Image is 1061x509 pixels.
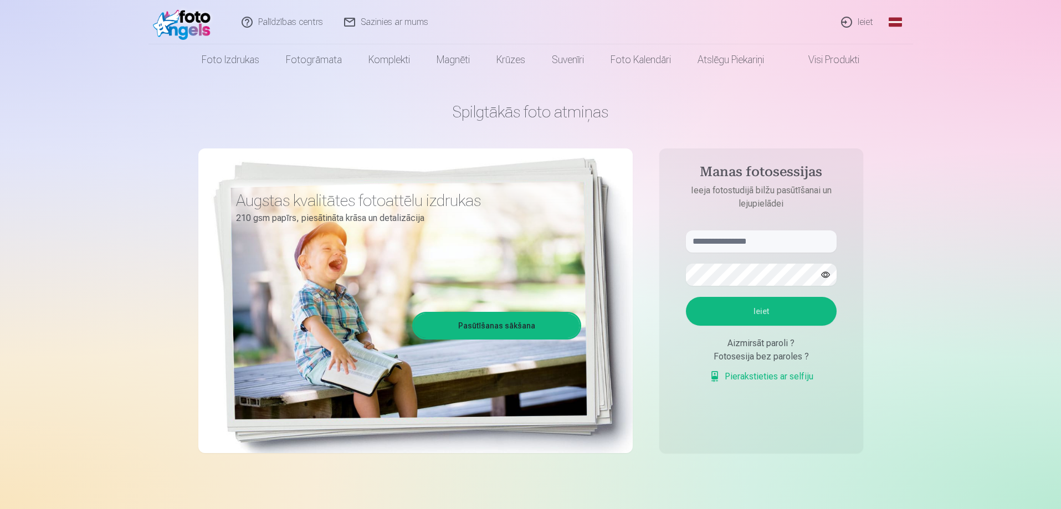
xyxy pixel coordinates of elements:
[686,337,837,350] div: Aizmirsāt paroli ?
[686,350,837,363] div: Fotosesija bez paroles ?
[414,313,580,338] a: Pasūtīšanas sākšana
[709,370,813,383] a: Pierakstieties ar selfiju
[355,44,423,75] a: Komplekti
[777,44,873,75] a: Visi produkti
[273,44,355,75] a: Fotogrāmata
[675,184,848,210] p: Ieeja fotostudijā bilžu pasūtīšanai un lejupielādei
[236,210,573,226] p: 210 gsm papīrs, piesātināta krāsa un detalizācija
[684,44,777,75] a: Atslēgu piekariņi
[675,164,848,184] h4: Manas fotosessijas
[236,191,573,210] h3: Augstas kvalitātes fotoattēlu izdrukas
[686,297,837,326] button: Ieiet
[198,102,863,122] h1: Spilgtākās foto atmiņas
[423,44,483,75] a: Magnēti
[188,44,273,75] a: Foto izdrukas
[539,44,597,75] a: Suvenīri
[153,4,217,40] img: /fa1
[597,44,684,75] a: Foto kalendāri
[483,44,539,75] a: Krūzes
